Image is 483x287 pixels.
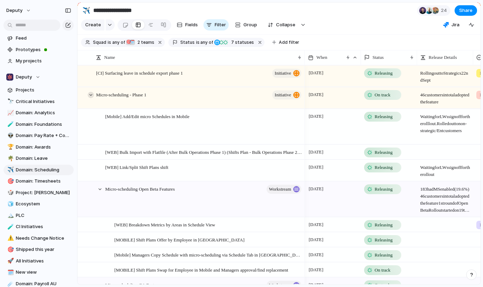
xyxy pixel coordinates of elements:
span: deputy [6,7,22,14]
span: [DATE] [307,266,325,274]
div: 🎯 [7,246,12,254]
span: Feed [16,35,71,42]
span: Fields [185,21,198,28]
span: [DATE] [307,90,325,99]
div: 🧊Ecosystem [4,199,74,209]
button: 🎲 [6,189,13,196]
button: Filter [203,19,229,30]
a: 🌴Domain: Leave [4,153,74,164]
button: Jira [440,20,462,30]
span: [DATE] [307,112,325,121]
button: Create [81,19,105,30]
button: Fields [174,19,201,30]
span: 2 [135,40,141,45]
span: Releasing [375,221,393,228]
span: is [108,39,111,46]
span: Domain: Scheduling [16,166,71,173]
span: teams [135,39,154,46]
button: Group [232,19,261,30]
span: All Initiatives [16,258,71,265]
button: ✈️ [81,5,92,16]
button: 🧊 [6,200,13,207]
span: [Mobile] Managers Copy Schedule with micro-scheduling via Schedule Tab in [GEOGRAPHIC_DATA] [114,251,302,259]
div: 🎯 [126,40,132,45]
span: Releasing [375,70,393,77]
div: 🎯Domain: Timesheets [4,176,74,186]
span: Micro-scheduling - Phase 1 [96,90,146,98]
button: 🌴 [6,155,13,162]
span: [WEB] Breakdown Metrics by Areas in Schedule View [114,220,215,228]
span: PLC [16,212,71,219]
div: 🌴 [7,155,12,163]
span: Add filter [279,39,299,46]
a: Feed [4,33,74,43]
span: Prototypes [16,46,71,53]
span: [DATE] [307,220,325,229]
span: Releasing [375,113,393,120]
button: isany of [195,39,215,46]
div: 🧪 [7,223,12,231]
div: 🗓️ [129,40,135,45]
a: ⚠️Needs Change Notice [4,233,74,244]
span: [MOBILE] Shift Plans Offer by Employee in [GEOGRAPHIC_DATA] [114,235,244,244]
button: Add filter [268,37,303,47]
span: Domain: Timesheets [16,178,71,185]
button: Deputy [4,72,74,82]
a: Projects [4,85,74,95]
span: [DATE] [307,148,325,156]
span: New view [16,269,71,276]
button: Collapse [263,19,299,30]
button: 🔭 [6,98,13,105]
a: Prototypes [4,45,74,55]
button: 🗓️ [6,269,13,276]
span: 7 [229,40,235,45]
span: workstream [269,184,291,194]
a: 🚀All Initiatives [4,256,74,266]
a: 🎯Shipped this year [4,244,74,255]
a: My projects [4,56,74,66]
button: initiative [272,90,301,100]
span: is [196,39,200,46]
button: ✈️ [6,166,13,173]
div: 🧪 [7,120,12,128]
a: 🧪Domain: Foundations [4,119,74,130]
span: any of [111,39,125,46]
span: Project: [PERSON_NAME] [16,189,71,196]
a: 🏆Domain: Awards [4,142,74,152]
div: 🧊 [7,200,12,208]
span: Name [104,54,115,61]
span: Domain: Foundations [16,121,71,128]
span: [DATE] [307,69,325,77]
button: deputy [3,5,35,16]
span: My projects [16,57,71,64]
div: ✈️ [82,6,90,15]
span: Releasing [375,237,393,244]
div: 🔭 [7,97,12,105]
a: 🧪CI Initiatives [4,221,74,232]
span: Domain: Analytics [16,109,71,116]
span: initiative [275,90,291,100]
span: Waiting for LWs sign off for the rolllout. Rolled out to non-strategic/Ent customers [417,109,473,134]
span: initiative [275,68,291,78]
span: On track [375,91,390,98]
div: ⚠️ [7,234,12,242]
div: 🎯 [7,177,12,185]
a: 👽Domain: Pay Rate + Compliance [4,130,74,141]
a: 🗓️New view [4,267,74,278]
a: 🎲Project: [PERSON_NAME] [4,187,74,198]
span: [DATE] [307,163,325,171]
span: Releasing [375,186,393,193]
a: ✈️Domain: Scheduling [4,165,74,175]
span: [DATE] [307,251,325,259]
span: Rolling out to Strategics 22nd Sept [417,66,473,84]
div: 🗓️ [7,268,12,276]
span: Release Details [429,54,457,61]
span: [MOBILE] Shift Plans Swap for Employee in Mobile and Managers approval/find replacement [114,266,288,274]
div: 📈 [7,109,12,117]
span: statuses [229,39,254,46]
button: 🏆 [6,144,13,151]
